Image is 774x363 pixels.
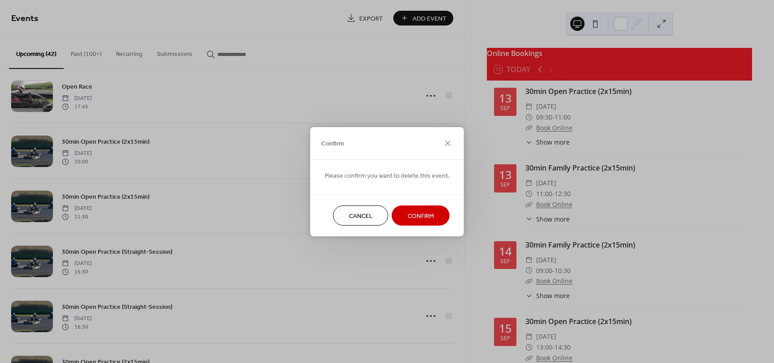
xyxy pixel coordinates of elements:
button: Confirm [392,205,450,226]
span: Confirm [408,211,434,221]
span: Please confirm you want to delete this event. [325,171,450,180]
span: Confirm [321,139,344,149]
button: Cancel [333,205,388,226]
span: Cancel [349,211,373,221]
